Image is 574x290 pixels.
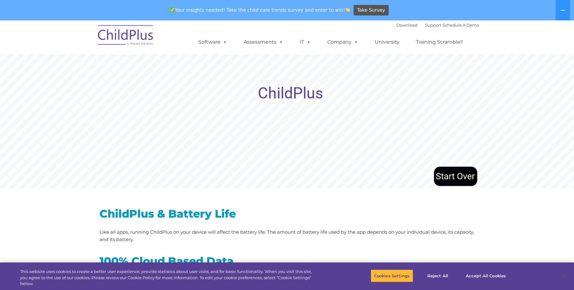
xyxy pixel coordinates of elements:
[396,23,417,28] a: Download
[99,254,475,268] h2: 100% Cloud Based Data
[369,36,406,48] a: University
[396,23,479,28] font: |
[170,7,174,12] img: ✅
[95,21,157,52] img: ChildPlus by Procare Solutions
[557,269,571,283] button: Close
[321,36,364,48] a: Company
[371,269,413,282] button: Cookies Settings
[418,269,457,282] button: Reject All
[443,23,479,28] a: Schedule A Demo
[188,36,206,41] span: Last name
[425,23,441,28] a: Support
[99,207,475,221] h2: ChildPlus & Battery Life
[345,7,350,12] img: 👏
[188,61,214,66] span: Phone number
[99,228,475,243] p: Like all apps, running ChildPlus on your device will affect the battery life. The amount of batte...
[192,36,233,48] a: Software
[294,36,317,48] a: IT
[357,5,385,16] span: Take Survey
[354,5,389,16] a: Take Survey
[167,4,353,16] span: Your insights needed! Take the child care trends survey and enter to win!
[410,36,469,48] a: Training Scramble!!
[20,269,316,287] div: This website uses cookies to create a better user experience, provide statistics about user visit...
[237,36,289,48] a: Assessments
[258,89,323,97] rs-layer: ChildPlus
[462,269,509,282] button: Accept All Cookies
